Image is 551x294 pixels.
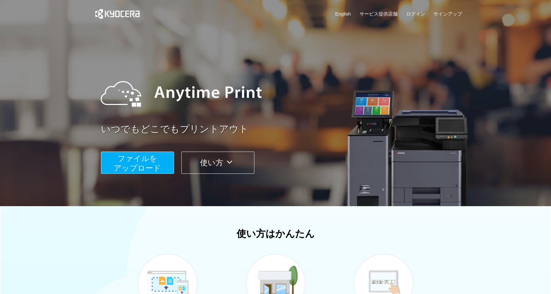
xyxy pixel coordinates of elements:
[101,122,466,136] a: いつでもどこでもプリントアウト
[406,10,425,17] a: ログイン
[335,10,351,17] a: English
[433,10,462,17] a: サインアップ
[181,152,254,174] button: 使い方
[114,154,161,172] span: ファイルを ​​アップロード
[359,10,398,17] a: サービス提供店舗
[101,152,174,174] button: ファイルを​​アップロード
